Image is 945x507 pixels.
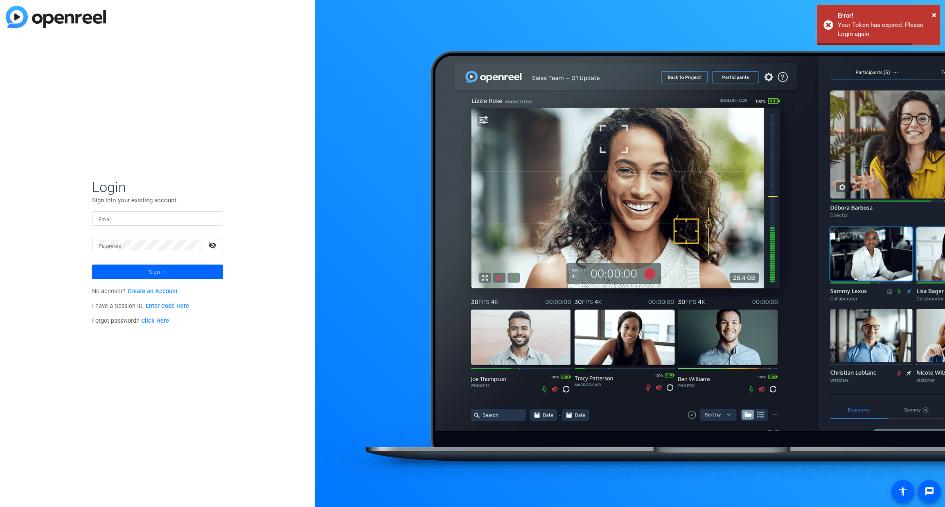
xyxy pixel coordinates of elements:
[92,288,178,295] span: No account?
[99,243,122,249] mat-label: Password
[146,303,189,310] a: Enter Code Here
[203,239,223,251] mat-icon: visibility_off
[898,487,908,496] mat-icon: accessibility
[92,265,223,279] button: Sign in
[99,217,112,222] mat-label: Email
[128,288,178,295] a: Create an Account
[932,9,936,21] button: Close
[838,20,934,39] div: Your Token has expired. Please Login again
[925,487,934,496] mat-icon: message
[932,10,936,20] span: ×
[838,11,934,20] div: Error!
[92,303,189,310] span: I have a Session ID.
[92,179,223,196] span: Login
[149,262,166,282] span: Sign in
[99,214,217,224] input: Enter Email Address
[92,317,169,324] span: Forgot password?
[6,6,106,28] img: blue-gradient.svg
[92,196,223,205] p: Sign into your existing account.
[141,317,169,324] a: Click Here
